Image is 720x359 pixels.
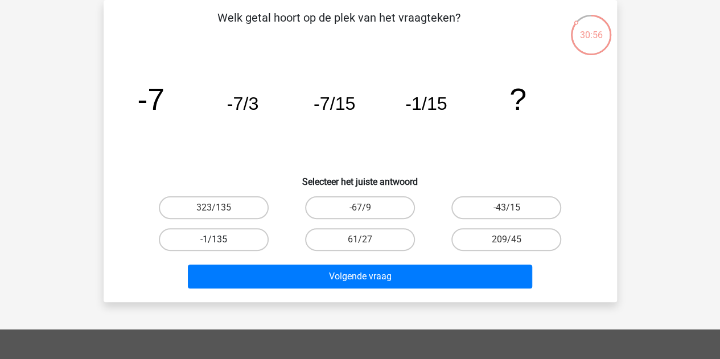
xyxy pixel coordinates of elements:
label: 323/135 [159,196,269,219]
label: 209/45 [451,228,561,251]
h6: Selecteer het juiste antwoord [122,167,599,187]
p: Welk getal hoort op de plek van het vraagteken? [122,9,556,43]
tspan: -7/15 [313,93,355,114]
tspan: -1/15 [405,93,447,114]
div: 30:56 [570,14,612,42]
tspan: -7/3 [227,93,258,114]
label: -43/15 [451,196,561,219]
label: -1/135 [159,228,269,251]
tspan: ? [509,82,526,116]
label: -67/9 [305,196,415,219]
button: Volgende vraag [188,265,532,288]
label: 61/27 [305,228,415,251]
tspan: -7 [137,82,164,116]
